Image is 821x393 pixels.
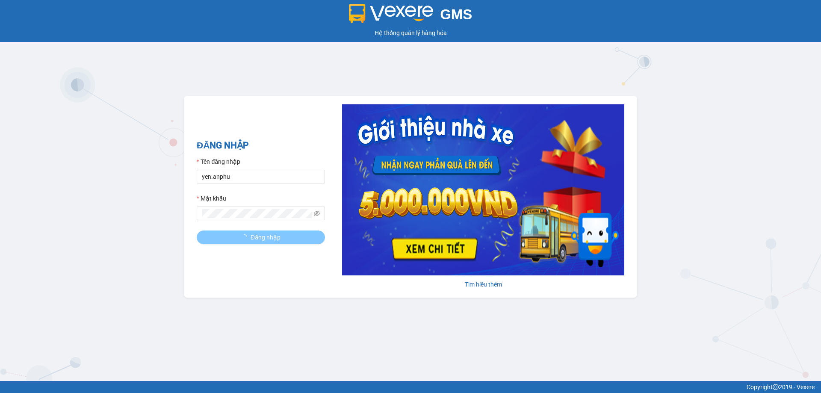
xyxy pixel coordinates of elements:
[202,209,312,218] input: Mật khẩu
[342,104,624,275] img: banner-0
[773,384,779,390] span: copyright
[197,194,226,203] label: Mật khẩu
[349,4,434,23] img: logo 2
[314,210,320,216] span: eye-invisible
[349,13,473,20] a: GMS
[342,280,624,289] div: Tìm hiểu thêm
[197,170,325,183] input: Tên đăng nhập
[197,139,325,153] h2: ĐĂNG NHẬP
[440,6,472,22] span: GMS
[2,28,819,38] div: Hệ thống quản lý hàng hóa
[6,382,815,392] div: Copyright 2019 - Vexere
[197,157,240,166] label: Tên đăng nhập
[197,230,325,244] button: Đăng nhập
[241,234,251,240] span: loading
[251,233,281,242] span: Đăng nhập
